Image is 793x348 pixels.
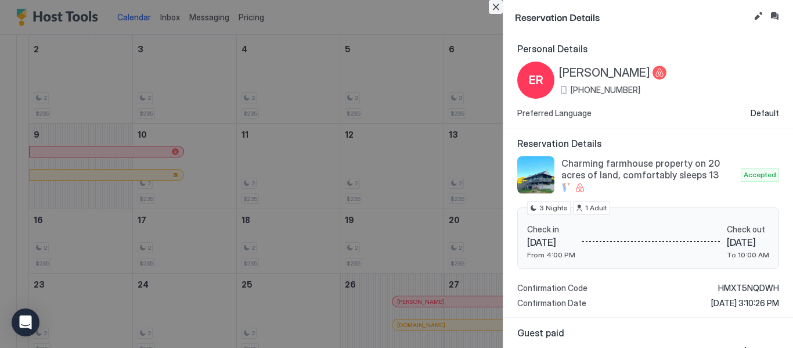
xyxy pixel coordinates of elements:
span: 3 Nights [539,203,568,213]
span: Confirmation Code [517,283,587,293]
button: Inbox [767,9,781,23]
div: Open Intercom Messenger [12,308,39,336]
span: [PERSON_NAME] [559,66,650,80]
span: [DATE] [727,236,769,248]
span: 1 Adult [585,203,607,213]
span: HMXT5NQDWH [718,283,779,293]
span: Reservation Details [517,138,779,149]
span: Guest paid [517,327,779,339]
span: To 10:00 AM [727,250,769,259]
span: Accepted [744,170,776,180]
span: [PHONE_NUMBER] [571,85,640,95]
span: Check out [727,224,769,235]
span: Charming farmhouse property on 20 acres of land, comfortably sleeps 13 [561,157,736,181]
span: Check in [527,224,575,235]
button: Edit reservation [751,9,765,23]
span: [DATE] 3:10:26 PM [711,298,779,308]
span: Confirmation Date [517,298,586,308]
span: Preferred Language [517,108,592,119]
span: [DATE] [527,236,575,248]
span: Default [751,108,779,119]
div: listing image [517,156,554,193]
span: ER [529,71,543,89]
span: From 4:00 PM [527,250,575,259]
span: Reservation Details [515,9,749,24]
span: Personal Details [517,43,779,55]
